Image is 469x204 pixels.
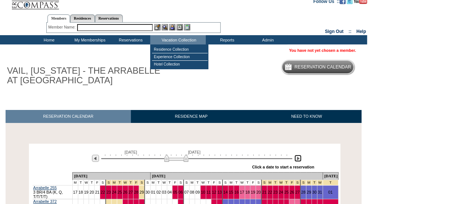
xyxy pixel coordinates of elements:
[152,46,208,53] td: Residence Collection
[256,180,261,185] td: S
[268,190,272,194] a: 22
[245,180,250,185] td: T
[207,190,211,194] a: 11
[154,24,161,30] img: b_edit.gif
[33,199,57,204] a: Arrabelle 372
[72,173,150,180] td: [DATE]
[195,180,200,185] td: T
[294,155,301,162] img: Next
[95,180,100,185] td: F
[295,180,300,185] td: Christmas
[247,35,287,44] td: Admin
[100,180,106,185] td: S
[184,24,190,30] img: b_calculator.gif
[278,180,284,185] td: Christmas
[239,180,245,185] td: W
[289,48,356,53] span: You have not yet chosen a member.
[168,190,172,194] a: 04
[152,61,208,68] td: Hotel Collection
[251,190,255,194] a: 19
[70,14,95,22] a: Residences
[318,190,322,194] a: 31
[83,180,89,185] td: W
[289,180,295,185] td: Christmas
[284,180,289,185] td: Christmas
[123,190,128,194] a: 26
[206,35,247,44] td: Reports
[6,64,172,87] h1: VAIL, [US_STATE] - THE ARRABELLE AT [GEOGRAPHIC_DATA]
[312,190,317,194] a: 30
[295,190,300,194] a: 27
[145,180,150,185] td: S
[106,190,111,194] a: 23
[217,190,222,194] a: 13
[161,180,167,185] td: W
[73,190,77,194] a: 17
[252,165,314,169] div: Click a date to start a reservation
[169,24,175,30] img: Impersonate
[325,29,343,34] a: Sign Out
[323,180,338,185] td: New Year's
[139,190,144,194] a: 29
[301,190,305,194] a: 28
[156,180,161,185] td: T
[184,180,189,185] td: S
[256,190,261,194] a: 20
[306,180,312,185] td: New Year's
[122,180,128,185] td: Thanksgiving
[95,14,123,22] a: Reservations
[245,190,250,194] a: 18
[6,110,131,123] a: RESERVATION CALENDAR
[228,180,234,185] td: M
[311,180,317,185] td: New Year's
[323,173,338,180] td: [DATE]
[261,180,267,185] td: Christmas
[112,190,116,194] a: 24
[145,190,150,194] a: 30
[100,190,105,194] a: 22
[133,180,139,185] td: Thanksgiving
[79,190,83,194] a: 18
[92,155,99,162] img: Previous
[184,190,189,194] a: 07
[290,190,294,194] a: 26
[150,180,156,185] td: M
[234,190,239,194] a: 16
[117,180,122,185] td: Thanksgiving
[222,180,228,185] td: S
[284,190,289,194] a: 25
[176,24,183,30] img: Reservations
[47,14,70,23] a: Members
[28,35,69,44] td: Home
[129,190,133,194] a: 27
[33,185,73,199] td: 3 BR/4 BA (K, Q, T/T/T/T)
[150,173,323,180] td: [DATE]
[111,180,117,185] td: Thanksgiving
[273,190,278,194] a: 23
[267,180,273,185] td: Christmas
[167,180,172,185] td: T
[300,180,306,185] td: New Year's
[131,110,252,123] a: RESIDENCE MAP
[217,180,222,185] td: S
[251,110,361,123] a: NEED TO KNOW
[201,190,205,194] a: 10
[229,190,233,194] a: 15
[206,180,211,185] td: T
[72,180,78,185] td: M
[89,180,95,185] td: T
[95,190,99,194] a: 21
[125,150,137,154] span: [DATE]
[139,180,145,185] td: Thanksgiving
[69,35,109,44] td: My Memberships
[128,180,133,185] td: Thanksgiving
[134,190,138,194] a: 28
[212,190,216,194] a: 12
[234,180,239,185] td: T
[349,29,351,34] span: ::
[294,65,351,70] h5: Reservation Calendar
[240,190,244,194] a: 17
[78,180,83,185] td: T
[48,24,77,30] div: Member Name:
[328,190,333,194] a: 01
